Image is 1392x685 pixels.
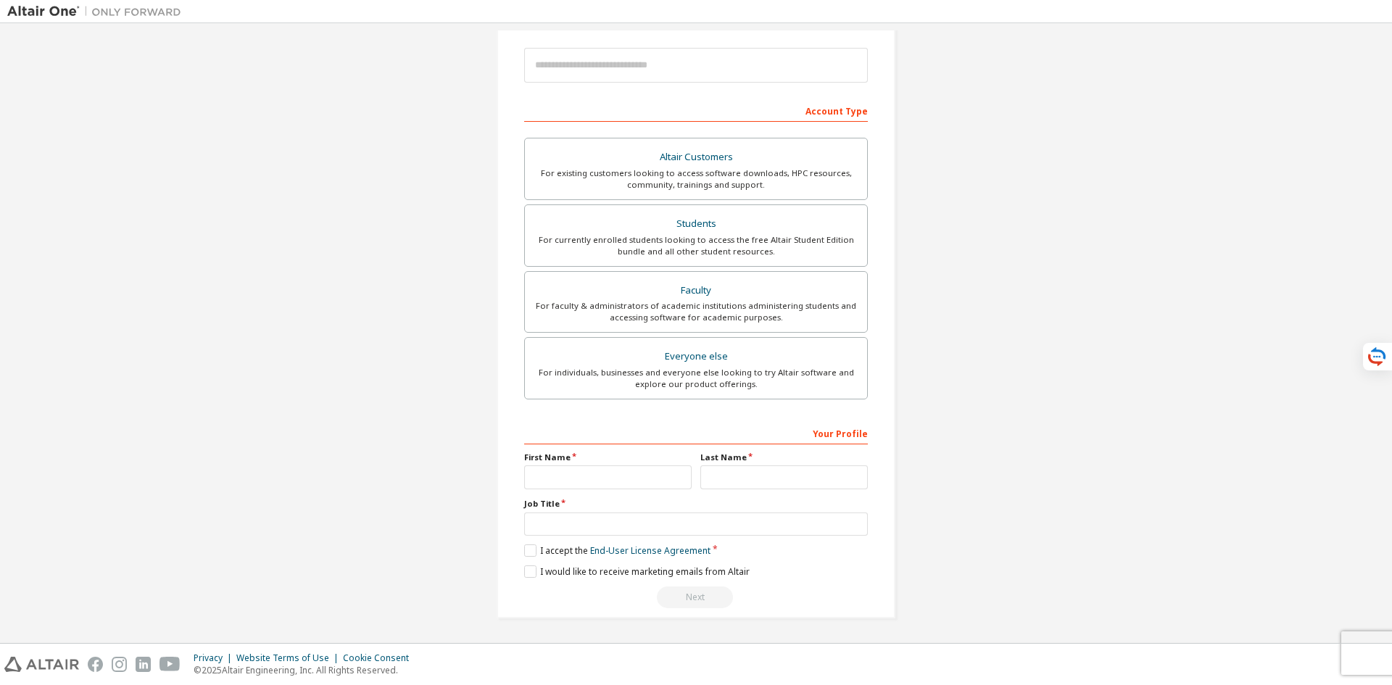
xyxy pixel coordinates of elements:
[194,664,418,676] p: © 2025 Altair Engineering, Inc. All Rights Reserved.
[534,367,858,390] div: For individuals, businesses and everyone else looking to try Altair software and explore our prod...
[590,544,710,557] a: End-User License Agreement
[4,657,79,672] img: altair_logo.svg
[136,657,151,672] img: linkedin.svg
[534,234,858,257] div: For currently enrolled students looking to access the free Altair Student Edition bundle and all ...
[524,99,868,122] div: Account Type
[7,4,188,19] img: Altair One
[524,586,868,608] div: Read and acccept EULA to continue
[534,167,858,191] div: For existing customers looking to access software downloads, HPC resources, community, trainings ...
[524,452,692,463] label: First Name
[524,421,868,444] div: Your Profile
[524,498,868,510] label: Job Title
[534,214,858,234] div: Students
[159,657,181,672] img: youtube.svg
[524,544,710,557] label: I accept the
[534,346,858,367] div: Everyone else
[524,565,750,578] label: I would like to receive marketing emails from Altair
[194,652,236,664] div: Privacy
[236,652,343,664] div: Website Terms of Use
[534,147,858,167] div: Altair Customers
[700,452,868,463] label: Last Name
[88,657,103,672] img: facebook.svg
[534,300,858,323] div: For faculty & administrators of academic institutions administering students and accessing softwa...
[534,281,858,301] div: Faculty
[112,657,127,672] img: instagram.svg
[343,652,418,664] div: Cookie Consent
